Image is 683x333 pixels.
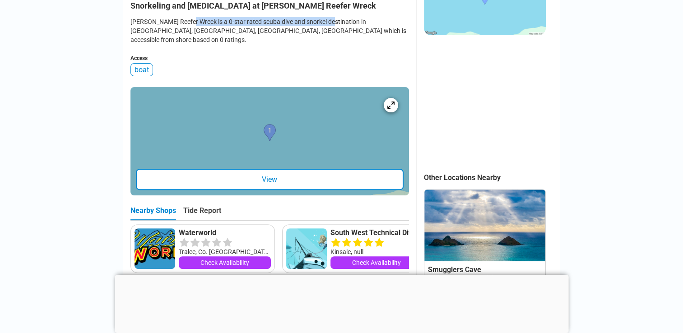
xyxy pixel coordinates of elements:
[183,206,221,220] div: Tide Report
[179,247,271,256] div: Tralee, Co. [GEOGRAPHIC_DATA], null
[136,169,404,190] div: View
[330,247,423,256] div: Kinsale, null
[330,256,423,269] a: Check Availability
[130,87,409,195] a: entry mapView
[115,275,568,331] iframe: Advertisement
[330,228,423,237] a: South West Technical Diving
[179,228,271,237] a: Waterworld
[130,206,176,220] div: Nearby Shops
[424,44,545,157] iframe: Advertisement
[179,256,271,269] a: Check Availability
[135,228,175,269] img: Waterworld
[130,17,409,44] div: [PERSON_NAME] Reefer Wreck is a 0-star rated scuba dive and snorkel destination in [GEOGRAPHIC_DA...
[130,55,409,61] div: Access
[130,63,153,76] div: boat
[424,173,560,182] div: Other Locations Nearby
[286,228,327,269] img: South West Technical Diving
